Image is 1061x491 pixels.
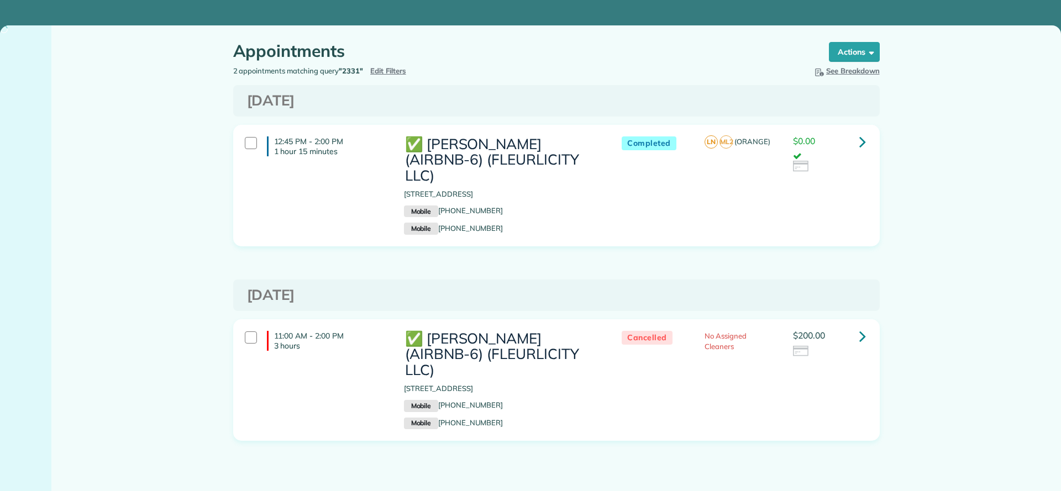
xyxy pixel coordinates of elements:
p: 1 hour 15 minutes [274,146,387,156]
span: $0.00 [793,135,815,146]
button: See Breakdown [813,66,880,77]
span: (ORANGE) [734,137,770,146]
small: Mobile [404,205,438,218]
small: Mobile [404,400,438,412]
span: $200.00 [793,330,825,341]
span: ML2 [719,135,733,149]
span: Cancelled [622,331,673,345]
div: 2 appointments matching query [225,66,556,77]
h3: [DATE] [247,287,866,303]
h3: ✅ [PERSON_NAME] (AIRBNB-6) (FLEURLICITY LLC) [404,136,600,184]
a: Mobile[PHONE_NUMBER] [404,418,503,427]
a: Mobile[PHONE_NUMBER] [404,400,503,409]
h4: 11:00 AM - 2:00 PM [267,331,387,351]
p: 3 hours [274,341,387,351]
strong: "2331" [339,66,363,75]
h3: [DATE] [247,93,866,109]
button: Actions [829,42,880,62]
span: No Assigned Cleaners [705,331,747,351]
p: [STREET_ADDRESS] [404,383,600,394]
a: Edit Filters [370,66,406,75]
span: Completed [622,136,676,150]
p: [STREET_ADDRESS] [404,189,600,200]
a: Mobile[PHONE_NUMBER] [404,206,503,215]
img: icon_credit_card_neutral-3d9a980bd25ce6dbb0f2033d7200983694762465c175678fcbc2d8f4bc43548e.png [793,346,810,358]
h4: 12:45 PM - 2:00 PM [267,136,387,156]
h1: Appointments [233,42,808,60]
small: Mobile [404,223,438,235]
a: Mobile[PHONE_NUMBER] [404,224,503,233]
img: icon_credit_card_neutral-3d9a980bd25ce6dbb0f2033d7200983694762465c175678fcbc2d8f4bc43548e.png [793,161,810,173]
small: Mobile [404,418,438,430]
span: LN [705,135,718,149]
h3: ✅ [PERSON_NAME] (AIRBNB-6) (FLEURLICITY LLC) [404,331,600,378]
